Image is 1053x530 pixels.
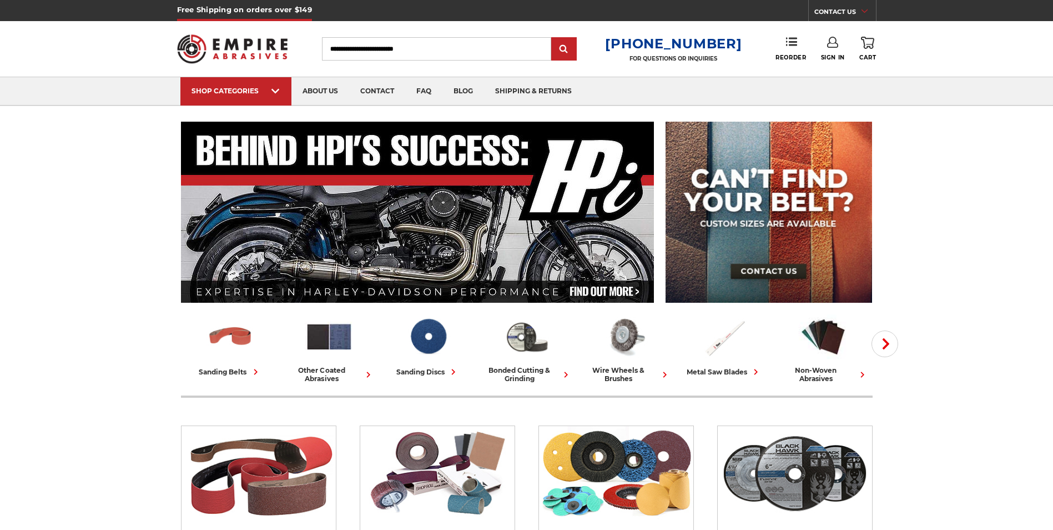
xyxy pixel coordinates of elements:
a: wire wheels & brushes [581,313,671,383]
p: FOR QUESTIONS OR INQUIRIES [605,55,742,62]
a: Cart [859,37,876,61]
span: Sign In [821,54,845,61]
img: Empire Abrasives [177,27,288,71]
a: blog [442,77,484,106]
img: Bonded Cutting & Grinding [718,426,872,521]
img: Sanding Discs [539,426,693,521]
a: sanding discs [383,313,473,378]
div: metal saw blades [687,366,762,378]
img: Sanding Belts [206,313,255,361]
a: shipping & returns [484,77,583,106]
a: sanding belts [185,313,275,378]
div: SHOP CATEGORIES [192,87,280,95]
img: Non-woven Abrasives [799,313,848,361]
div: sanding discs [396,366,459,378]
input: Submit [553,38,575,61]
a: about us [291,77,349,106]
a: bonded cutting & grinding [482,313,572,383]
a: faq [405,77,442,106]
span: Reorder [775,54,806,61]
img: Wire Wheels & Brushes [601,313,650,361]
a: [PHONE_NUMBER] [605,36,742,52]
a: contact [349,77,405,106]
div: bonded cutting & grinding [482,366,572,383]
img: Bonded Cutting & Grinding [502,313,551,361]
img: promo banner for custom belts. [666,122,872,303]
img: Banner for an interview featuring Horsepower Inc who makes Harley performance upgrades featured o... [181,122,654,303]
img: Other Coated Abrasives [360,426,515,521]
a: metal saw blades [679,313,769,378]
a: other coated abrasives [284,313,374,383]
img: Metal Saw Blades [700,313,749,361]
img: Sanding Discs [404,313,452,361]
div: other coated abrasives [284,366,374,383]
button: Next [871,331,898,357]
a: non-woven abrasives [778,313,868,383]
span: Cart [859,54,876,61]
img: Sanding Belts [182,426,336,521]
div: non-woven abrasives [778,366,868,383]
div: sanding belts [199,366,261,378]
a: Reorder [775,37,806,61]
img: Other Coated Abrasives [305,313,354,361]
div: wire wheels & brushes [581,366,671,383]
a: CONTACT US [814,6,876,21]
